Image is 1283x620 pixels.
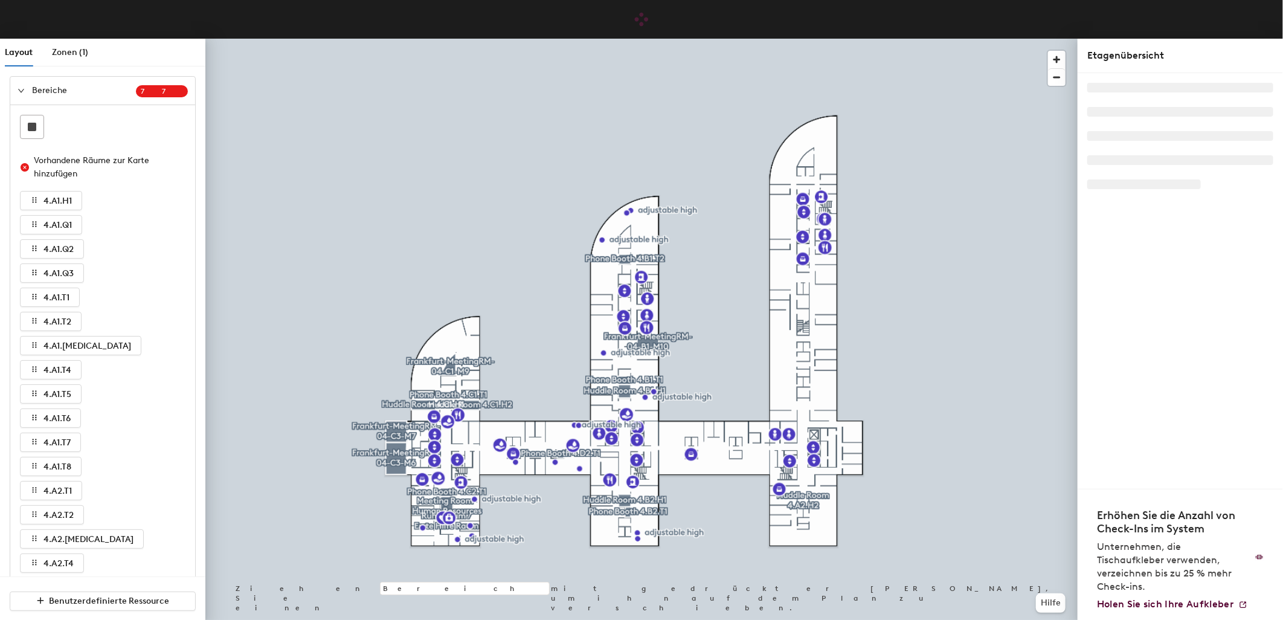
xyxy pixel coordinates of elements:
button: 4.A1.Q3 [20,263,84,283]
span: Bereiche [32,77,136,105]
span: 4.A1.H1 [43,196,72,206]
span: Layout [5,47,33,57]
span: Benutzerdefinierte Ressource [50,596,170,606]
button: 4.A1.Q2 [20,239,84,259]
button: 4.A1.T7 [20,433,81,452]
span: 4.A1.T2 [43,317,71,327]
a: Holen Sie sich Ihre Aufkleber [1097,598,1248,610]
button: Hilfe [1036,593,1066,613]
p: Unternehmen, die Tischaufkleber verwenden, verzeichnen bis zu 25 % mehr Check-ins. [1097,540,1248,593]
button: 4.A1.T4 [20,360,82,379]
span: 4.A1.Q1 [43,220,72,230]
button: 4.A1.H1 [20,191,82,210]
span: 4.A1.[MEDICAL_DATA] [43,341,131,351]
button: 4.A1.T8 [20,457,82,476]
button: 4.A1.T2 [20,312,82,331]
button: Benutzerdefinierte Ressource [10,592,196,611]
span: 7 [162,87,183,95]
div: Etagenübersicht [1087,48,1273,63]
button: 4.A1.[MEDICAL_DATA] [20,336,141,355]
span: 4.A1.T8 [43,462,71,472]
button: 4.A1.T5 [20,384,82,404]
h4: Erhöhen Sie die Anzahl von Check-Ins im System [1097,509,1248,535]
span: expanded [18,87,25,94]
span: Zonen (1) [52,47,88,57]
span: 4.A1.T1 [43,292,69,303]
sup: 77 [136,85,188,97]
span: Holen Sie sich Ihre Aufkleber [1097,598,1233,610]
button: 4.A2.[MEDICAL_DATA] [20,529,144,549]
span: 4.A2.T1 [43,486,72,496]
button: 4.A2.T1 [20,481,82,500]
button: 4.A1.T1 [20,288,80,307]
span: 4.A1.Q3 [43,268,74,279]
button: 4.A1.Q1 [20,215,82,234]
span: 4.A1.T6 [43,413,71,424]
img: Aufkleber Logo [1255,554,1264,560]
span: 4.A2.T2 [43,510,74,520]
span: 7 [141,87,162,95]
span: 4.A2.[MEDICAL_DATA] [43,534,133,544]
span: close-circle [21,163,29,172]
span: 4.A1.T7 [43,438,71,448]
button: 4.A2.T4 [20,554,84,573]
button: 4.A1.T6 [20,408,81,428]
span: 4.A1.T5 [43,389,71,399]
span: 4.A1.T4 [43,365,71,375]
div: Vorhandene Räume zur Karte hinzufügen [34,154,178,181]
span: 4.A1.Q2 [43,244,74,254]
span: 4.A2.T4 [43,558,74,569]
button: 4.A2.T2 [20,505,84,525]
